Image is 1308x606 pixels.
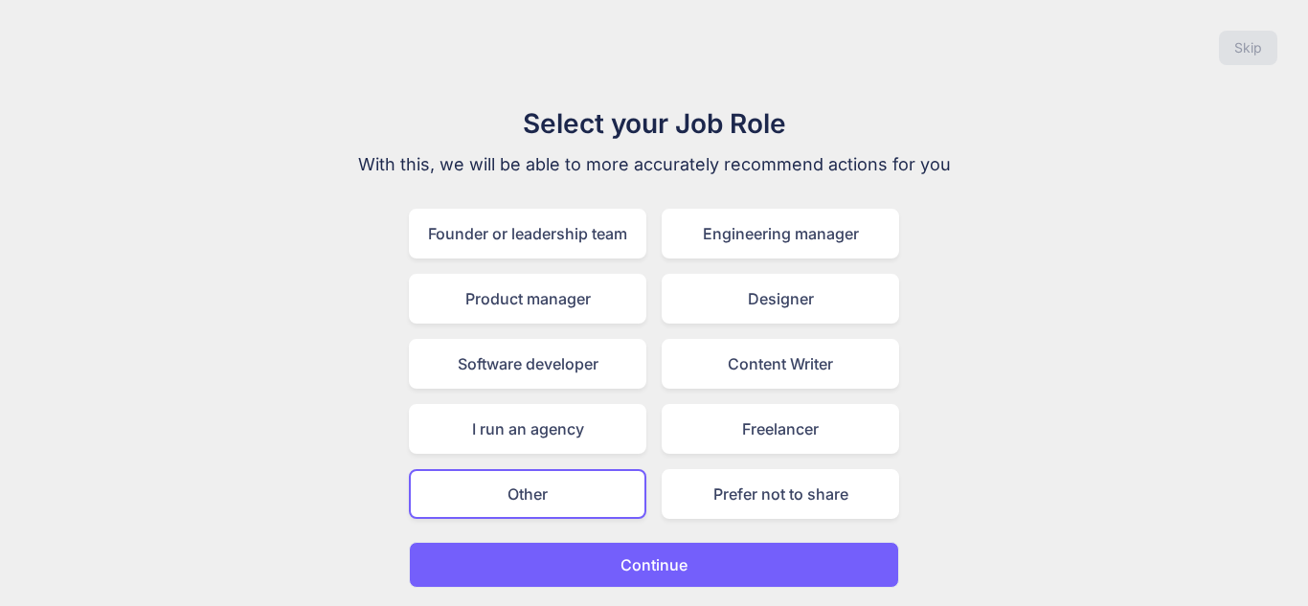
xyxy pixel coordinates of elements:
[332,151,976,178] p: With this, we will be able to more accurately recommend actions for you
[409,404,646,454] div: I run an agency
[662,404,899,454] div: Freelancer
[620,553,688,576] p: Continue
[662,469,899,519] div: Prefer not to share
[332,103,976,144] h1: Select your Job Role
[662,339,899,389] div: Content Writer
[662,209,899,258] div: Engineering manager
[409,339,646,389] div: Software developer
[409,469,646,519] div: Other
[1219,31,1277,65] button: Skip
[409,542,899,588] button: Continue
[409,209,646,258] div: Founder or leadership team
[662,274,899,324] div: Designer
[409,274,646,324] div: Product manager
